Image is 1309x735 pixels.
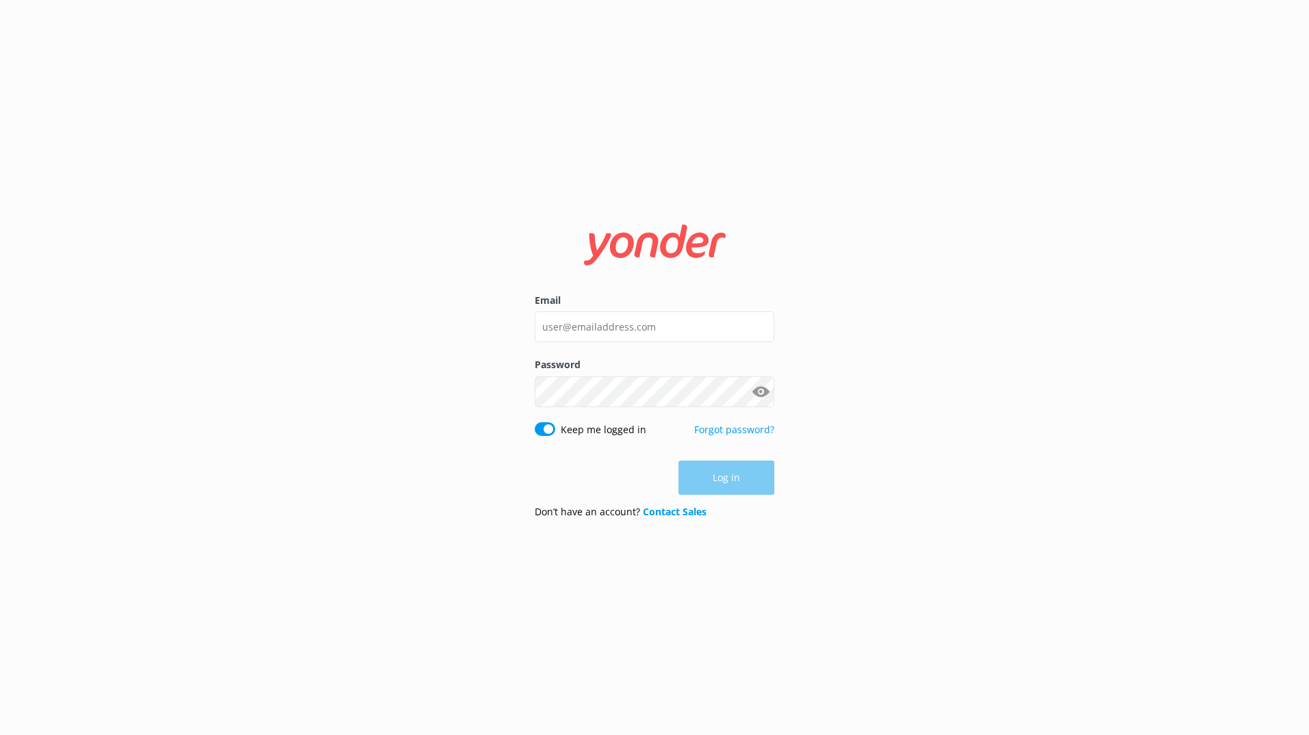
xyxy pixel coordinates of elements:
[747,378,774,405] button: Show password
[535,311,774,342] input: user@emailaddress.com
[561,422,646,437] label: Keep me logged in
[535,293,774,308] label: Email
[694,423,774,436] a: Forgot password?
[643,505,707,518] a: Contact Sales
[535,504,707,519] p: Don’t have an account?
[535,357,774,372] label: Password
